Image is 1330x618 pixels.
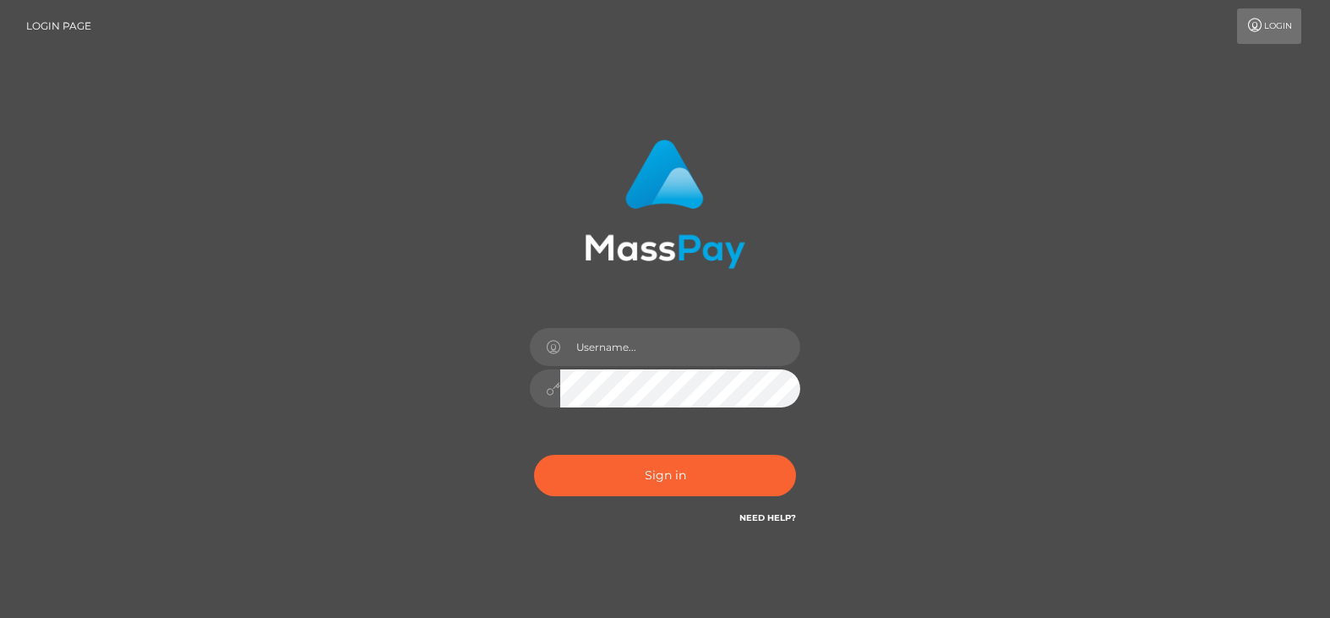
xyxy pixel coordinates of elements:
[585,139,745,269] img: MassPay Login
[739,512,796,523] a: Need Help?
[560,328,800,366] input: Username...
[1237,8,1301,44] a: Login
[534,455,796,496] button: Sign in
[26,8,91,44] a: Login Page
